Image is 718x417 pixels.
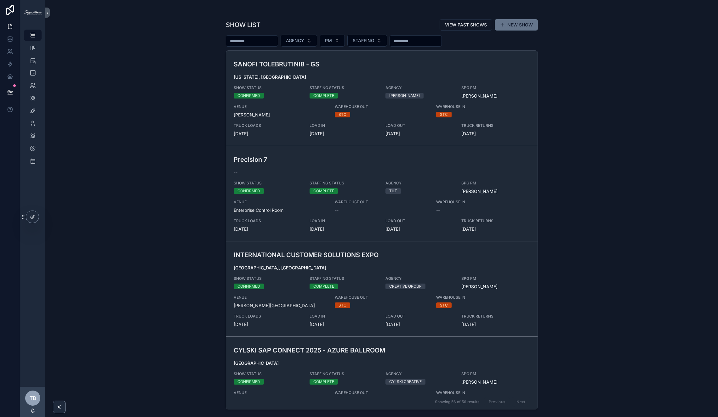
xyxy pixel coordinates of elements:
[335,207,339,213] span: --
[461,93,498,99] a: [PERSON_NAME]
[234,123,302,128] span: TRUCK LOADS
[385,123,454,128] span: LOAD OUT
[385,276,454,281] span: AGENCY
[385,218,454,223] span: LOAD OUT
[440,302,448,308] div: STC
[234,390,328,395] span: VENUE
[461,85,530,90] span: SPG PM
[310,131,378,137] span: [DATE]
[461,284,498,290] a: [PERSON_NAME]
[325,37,332,44] span: PM
[20,25,45,175] div: scrollable content
[385,371,454,376] span: AGENCY
[461,276,530,281] span: SPG PM
[234,207,328,213] span: Enterprise Control Room
[461,123,530,128] span: TRUCK RETURNS
[234,131,302,137] span: [DATE]
[237,284,260,289] div: CONFIRMED
[440,112,448,117] div: STC
[234,276,302,281] span: SHOW STATUS
[335,104,429,109] span: WAREHOUSE OUT
[389,93,420,99] div: [PERSON_NAME]
[234,74,306,80] strong: [US_STATE], [GEOGRAPHIC_DATA]
[310,371,378,376] span: STAFFING STATUS
[339,302,346,308] div: STC
[320,35,345,47] button: Select Button
[335,200,429,205] span: WAREHOUSE OUT
[310,276,378,281] span: STAFFING STATUS
[313,379,334,385] div: COMPLETE
[461,379,498,385] a: [PERSON_NAME]
[385,321,454,328] span: [DATE]
[385,85,454,90] span: AGENCY
[436,390,504,395] span: WAREHOUSE IN
[234,314,302,319] span: TRUCK LOADS
[461,371,530,376] span: SPG PM
[234,321,302,328] span: [DATE]
[234,360,279,366] strong: [GEOGRAPHIC_DATA]
[310,218,378,223] span: LOAD IN
[461,226,530,232] span: [DATE]
[234,265,326,270] strong: [GEOGRAPHIC_DATA], [GEOGRAPHIC_DATA]
[313,188,334,194] div: COMPLETE
[234,181,302,186] span: SHOW STATUS
[313,93,334,99] div: COMPLETE
[436,104,504,109] span: WAREHOUSE IN
[339,112,346,117] div: STC
[461,131,530,137] span: [DATE]
[461,321,530,328] span: [DATE]
[335,390,429,395] span: WAREHOUSE OUT
[347,35,387,47] button: Select Button
[234,112,328,118] span: [PERSON_NAME]
[234,155,429,164] h3: Precision 7
[310,226,378,232] span: [DATE]
[436,295,504,300] span: WAREHOUSE IN
[389,188,397,194] div: TILT
[385,181,454,186] span: AGENCY
[461,181,530,186] span: SPG PM
[226,20,260,29] h1: SHOW LIST
[385,226,454,232] span: [DATE]
[234,200,328,205] span: VENUE
[237,188,260,194] div: CONFIRMED
[436,200,504,205] span: WAREHOUSE IN
[385,131,454,137] span: [DATE]
[226,241,538,336] a: INTERNATIONAL CUSTOMER SOLUTIONS EXPO[GEOGRAPHIC_DATA], [GEOGRAPHIC_DATA]SHOW STATUSCONFIRMEDSTAF...
[237,379,260,385] div: CONFIRMED
[310,314,378,319] span: LOAD IN
[435,399,479,404] span: Showing 56 of 56 results
[234,302,328,309] span: [PERSON_NAME][GEOGRAPHIC_DATA]
[461,314,530,319] span: TRUCK RETURNS
[234,346,429,355] h3: CYLSKI SAP CONNECT 2025 - AZURE BALLROOM
[389,379,422,385] div: CYLSKI CREATIVE
[234,250,429,260] h3: INTERNATIONAL CUSTOMER SOLUTIONS EXPO
[445,22,487,28] span: VIEW PAST SHOWS
[234,104,328,109] span: VENUE
[234,59,429,69] h3: SANOFI TOLEBRUTINIB - GS
[461,188,498,194] a: [PERSON_NAME]
[30,394,36,402] span: TB
[310,123,378,128] span: LOAD IN
[310,85,378,90] span: STAFFING STATUS
[234,371,302,376] span: SHOW STATUS
[24,10,42,15] img: App logo
[234,85,302,90] span: SHOW STATUS
[440,19,492,31] button: VIEW PAST SHOWS
[226,51,538,146] a: SANOFI TOLEBRUTINIB - GS[US_STATE], [GEOGRAPHIC_DATA]SHOW STATUSCONFIRMEDSTAFFING STATUSCOMPLETEA...
[281,35,317,47] button: Select Button
[226,146,538,241] a: Precision 7--SHOW STATUSCONFIRMEDSTAFFING STATUSCOMPLETEAGENCYTILTSPG PM[PERSON_NAME]VENUEEnterpr...
[234,169,237,176] span: --
[385,314,454,319] span: LOAD OUT
[436,207,440,213] span: --
[389,284,422,289] div: CREATIVE GROUP
[495,19,538,31] button: NEW SHOW
[461,218,530,223] span: TRUCK RETURNS
[335,295,429,300] span: WAREHOUSE OUT
[310,321,378,328] span: [DATE]
[234,226,302,232] span: [DATE]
